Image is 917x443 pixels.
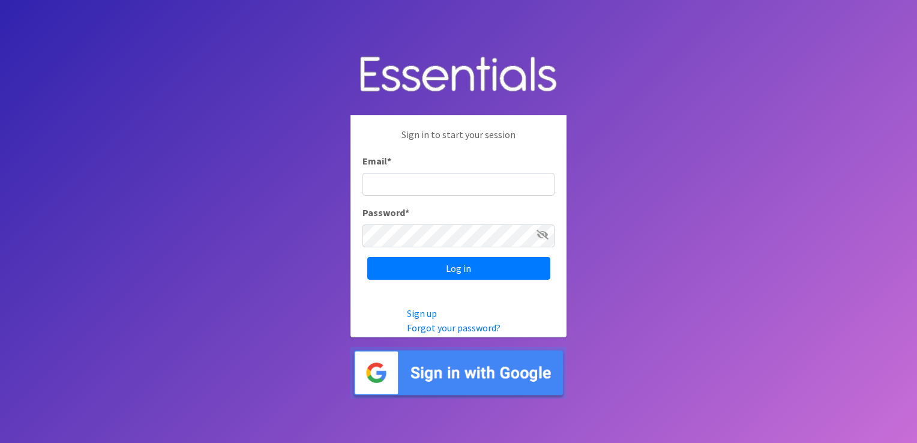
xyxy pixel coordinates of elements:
a: Sign up [407,307,437,319]
img: Sign in with Google [350,347,567,399]
label: Password [362,205,409,220]
a: Forgot your password? [407,322,501,334]
abbr: required [387,155,391,167]
label: Email [362,154,391,168]
abbr: required [405,206,409,218]
img: Human Essentials [350,44,567,106]
input: Log in [367,257,550,280]
p: Sign in to start your session [362,127,555,154]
